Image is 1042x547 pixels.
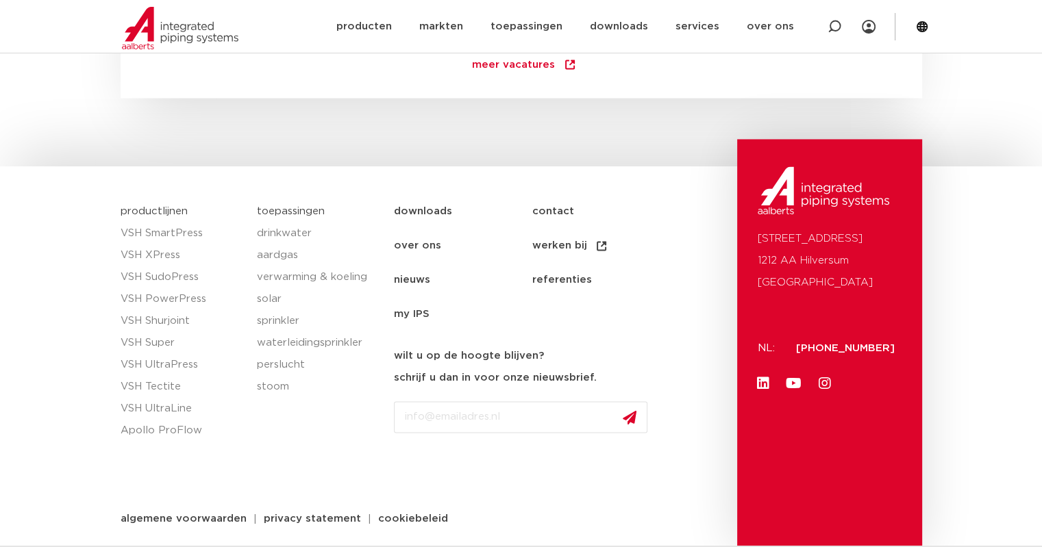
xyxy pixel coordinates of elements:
[394,263,532,297] a: nieuws
[394,372,597,383] strong: schrijf u dan in voor onze nieuwsbrief.
[394,401,647,433] input: info@emailadres.nl
[121,332,244,354] a: VSH Super
[264,513,361,524] span: privacy statement
[368,513,458,524] a: cookiebeleid
[623,410,636,424] img: send.svg
[472,60,555,73] span: meer vacatures
[121,354,244,376] a: VSH UltraPress
[253,513,371,524] a: privacy statement
[257,310,380,332] a: sprinkler
[257,376,380,398] a: stoom
[378,513,448,524] span: cookiebeleid
[532,263,669,297] a: referenties
[257,332,380,354] a: waterleidingsprinkler
[394,229,532,263] a: over ons
[796,343,895,353] a: [PHONE_NUMBER]
[121,513,247,524] span: algemene voorwaarden
[758,228,902,294] p: [STREET_ADDRESS] 1212 AA Hilversum [GEOGRAPHIC_DATA]
[121,288,244,310] a: VSH PowerPress
[110,513,257,524] a: algemene voorwaarden
[394,194,532,229] a: downloads
[532,194,669,229] a: contact
[121,420,244,442] a: Apollo ProFlow
[394,351,544,361] strong: wilt u op de hoogte blijven?
[394,444,602,497] iframe: reCAPTCHA
[257,222,380,244] a: drinkwater
[121,244,244,266] a: VSH XPress
[257,354,380,376] a: perslucht
[394,297,532,331] a: my IPS
[121,206,188,216] a: productlijnen
[257,288,380,310] a: solar
[121,222,244,244] a: VSH SmartPress
[121,310,244,332] a: VSH Shurjoint
[257,206,325,216] a: toepassingen
[257,266,380,288] a: verwarming & koeling
[257,244,380,266] a: aardgas
[532,229,669,263] a: werken bij
[394,194,730,331] nav: Menu
[758,338,780,359] p: NL:
[121,266,244,288] a: VSH SudoPress
[121,376,244,398] a: VSH Tectite
[445,46,604,84] a: meer vacatures
[121,398,244,420] a: VSH UltraLine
